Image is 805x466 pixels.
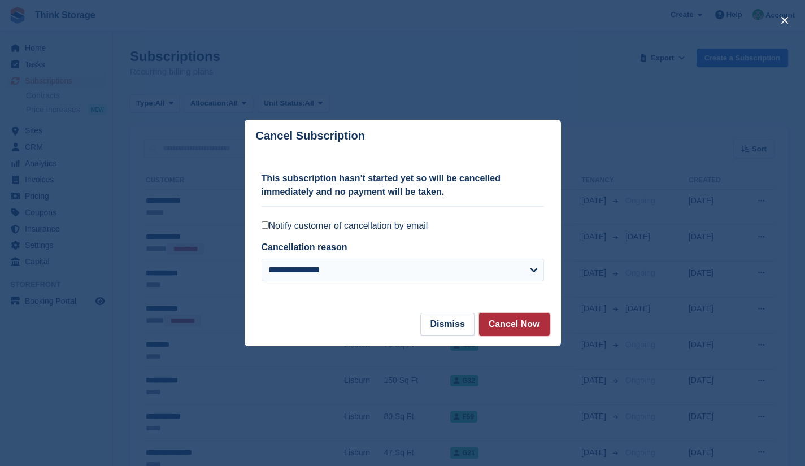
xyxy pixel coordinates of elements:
[776,11,794,29] button: close
[262,172,544,199] p: This subscription hasn't started yet so will be cancelled immediately and no payment will be taken.
[256,129,365,142] p: Cancel Subscription
[262,242,347,252] label: Cancellation reason
[420,313,474,336] button: Dismiss
[262,220,544,232] label: Notify customer of cancellation by email
[479,313,550,336] button: Cancel Now
[262,221,269,229] input: Notify customer of cancellation by email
